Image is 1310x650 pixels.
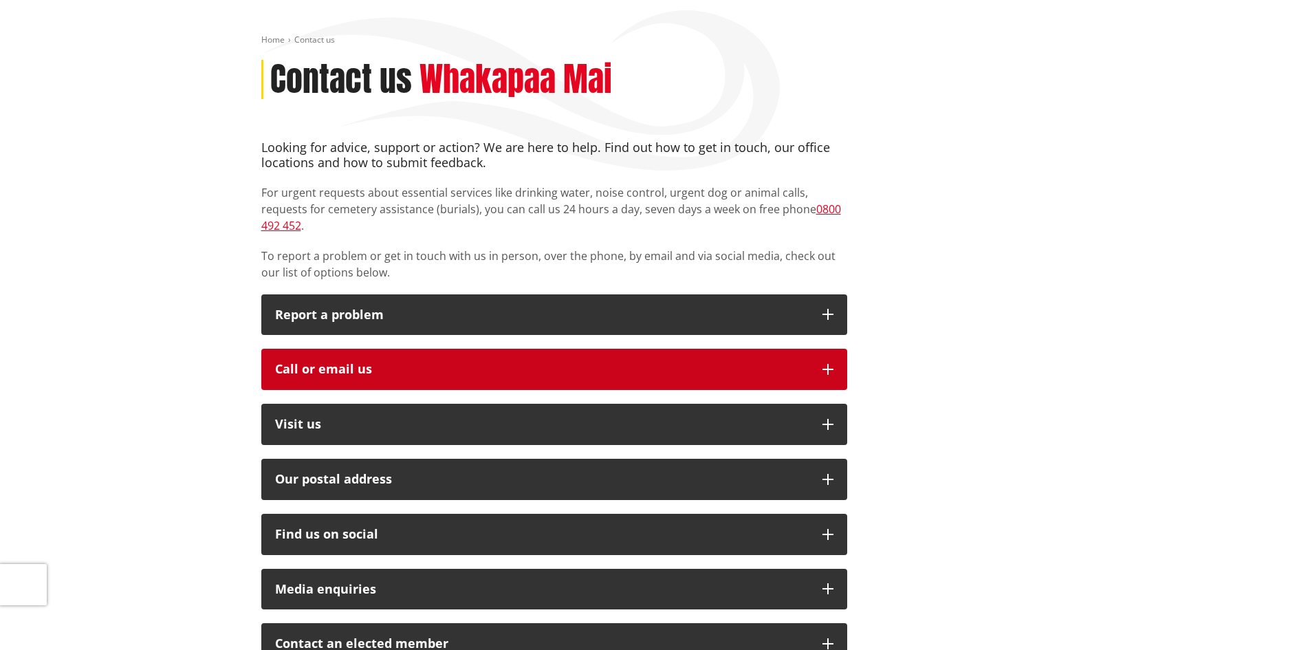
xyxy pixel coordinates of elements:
[261,459,847,500] button: Our postal address
[1247,592,1296,642] iframe: Messenger Launcher
[270,60,412,100] h1: Contact us
[261,569,847,610] button: Media enquiries
[275,362,809,376] div: Call or email us
[261,404,847,445] button: Visit us
[261,202,841,233] a: 0800 492 452
[261,140,847,170] h4: Looking for advice, support or action? We are here to help. Find out how to get in touch, our off...
[261,514,847,555] button: Find us on social
[275,473,809,486] h2: Our postal address
[261,349,847,390] button: Call or email us
[275,418,809,431] p: Visit us
[275,528,809,541] div: Find us on social
[261,294,847,336] button: Report a problem
[419,60,612,100] h2: Whakapaa Mai
[261,34,285,45] a: Home
[294,34,335,45] span: Contact us
[261,184,847,234] p: For urgent requests about essential services like drinking water, noise control, urgent dog or an...
[261,34,1049,46] nav: breadcrumb
[261,248,847,281] p: To report a problem or get in touch with us in person, over the phone, by email and via social me...
[275,583,809,596] div: Media enquiries
[275,308,809,322] p: Report a problem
